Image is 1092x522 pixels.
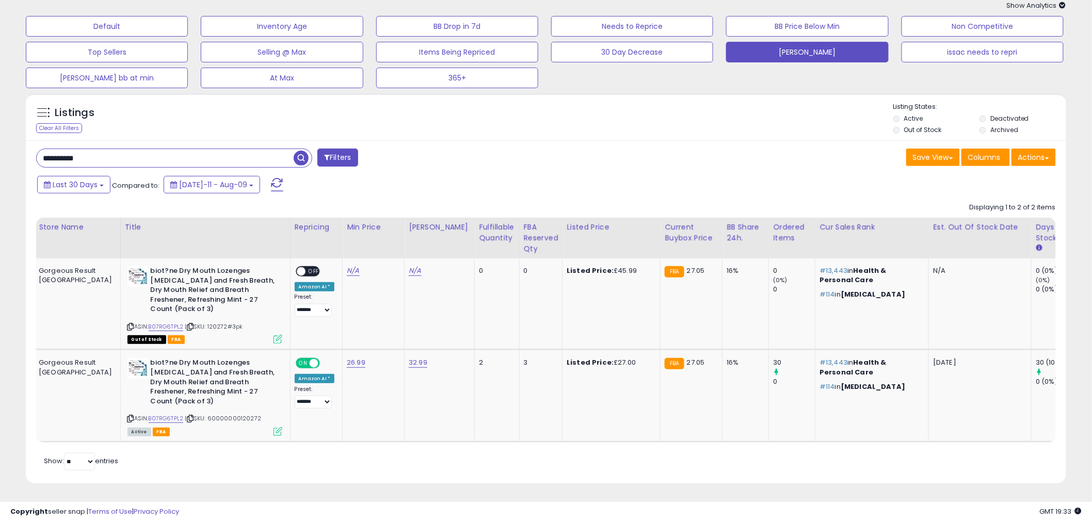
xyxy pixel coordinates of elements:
div: Clear All Filters [36,123,82,133]
a: Terms of Use [88,507,132,516]
b: biot?ne Dry Mouth Lozenges [MEDICAL_DATA] and Fresh Breath, Dry Mouth Relief and Breath Freshener... [151,358,276,409]
small: FBA [665,266,684,278]
span: Health & Personal Care [820,266,887,285]
div: 2 [479,358,511,367]
h5: Listings [55,106,94,120]
div: 16% [727,358,761,367]
div: Current Buybox Price [665,222,718,243]
div: Gorgeous Result [GEOGRAPHIC_DATA] [39,266,113,285]
span: [MEDICAL_DATA] [841,289,905,299]
span: [DATE]-11 - Aug-09 [179,180,247,190]
span: #13,443 [820,357,847,367]
div: 0 [773,377,815,386]
div: 30 [773,358,815,367]
div: Min Price [347,222,400,233]
p: Listing States: [893,102,1066,112]
div: seller snap | | [10,507,179,517]
small: Days In Stock. [1036,243,1042,253]
p: in [820,290,921,299]
button: Columns [961,149,1010,166]
div: Fulfillable Quantity [479,222,515,243]
button: issac needs to repri [902,42,1064,62]
div: ASIN: [127,358,282,434]
div: Amazon AI * [295,374,335,383]
span: OFF [318,359,334,368]
div: Cur Sales Rank [820,222,924,233]
div: ASIN: [127,266,282,342]
button: BB Price Below Min [726,16,888,37]
button: Needs to Reprice [551,16,713,37]
div: Est. Out Of Stock Date [933,222,1027,233]
b: Listed Price: [567,266,614,275]
button: At Max [201,68,363,88]
div: 30 (100%) [1036,358,1078,367]
div: FBA Reserved Qty [524,222,558,254]
span: All listings that are currently out of stock and unavailable for purchase on Amazon [127,335,166,344]
div: Title [125,222,286,233]
div: Repricing [295,222,339,233]
p: [DATE] [933,358,1023,367]
div: [PERSON_NAME] [409,222,470,233]
a: N/A [409,266,421,276]
button: 365+ [376,68,538,88]
div: Amazon AI * [295,282,335,291]
label: Out of Stock [904,125,942,134]
span: | SKU: 60000000120272 [185,414,261,422]
div: Preset: [295,386,335,409]
span: 27.05 [687,357,705,367]
span: FBA [168,335,185,344]
span: 27.05 [687,266,705,275]
button: Items Being Repriced [376,42,538,62]
div: 16% [727,266,761,275]
small: (0%) [1036,276,1050,284]
span: | SKU: 120272#3pk [185,322,243,331]
div: 0 (0%) [1036,266,1078,275]
div: Ordered Items [773,222,811,243]
div: Listed Price [567,222,656,233]
span: Columns [968,152,1001,162]
span: Show Analytics [1007,1,1066,10]
div: 0 [773,266,815,275]
div: BB Share 24h. [727,222,764,243]
span: Health & Personal Care [820,357,887,377]
div: 3 [524,358,555,367]
button: Last 30 Days [37,176,110,193]
div: 0 [524,266,555,275]
p: in [820,382,921,391]
button: Inventory Age [201,16,363,37]
span: ON [297,359,310,368]
button: Actions [1011,149,1056,166]
a: 26.99 [347,357,365,368]
span: [MEDICAL_DATA] [841,382,905,391]
b: Listed Price: [567,357,614,367]
button: [PERSON_NAME] bb at min [26,68,188,88]
button: [DATE]-11 - Aug-09 [164,176,260,193]
span: All listings currently available for purchase on Amazon [127,428,151,436]
span: #13,443 [820,266,847,275]
button: BB Drop in 7d [376,16,538,37]
small: (0%) [773,276,788,284]
button: Save View [906,149,960,166]
label: Deactivated [990,114,1029,123]
div: 0 (0%) [1036,285,1078,294]
a: B07RG6TPL2 [149,414,184,423]
img: 51MWtPyia1L._SL40_.jpg [127,358,148,379]
span: 2025-09-9 19:33 GMT [1040,507,1082,516]
div: £45.99 [567,266,652,275]
button: [PERSON_NAME] [726,42,888,62]
span: Last 30 Days [53,180,98,190]
div: Preset: [295,293,335,317]
a: B07RG6TPL2 [149,322,184,331]
small: FBA [665,358,684,369]
div: £27.00 [567,358,652,367]
span: Compared to: [112,181,159,190]
span: #114 [820,382,835,391]
a: Privacy Policy [134,507,179,516]
span: #114 [820,289,835,299]
span: FBA [153,428,170,436]
div: 0 [479,266,511,275]
button: Filters [317,149,358,167]
button: Top Sellers [26,42,188,62]
span: OFF [306,267,322,276]
span: Show: entries [44,456,118,466]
